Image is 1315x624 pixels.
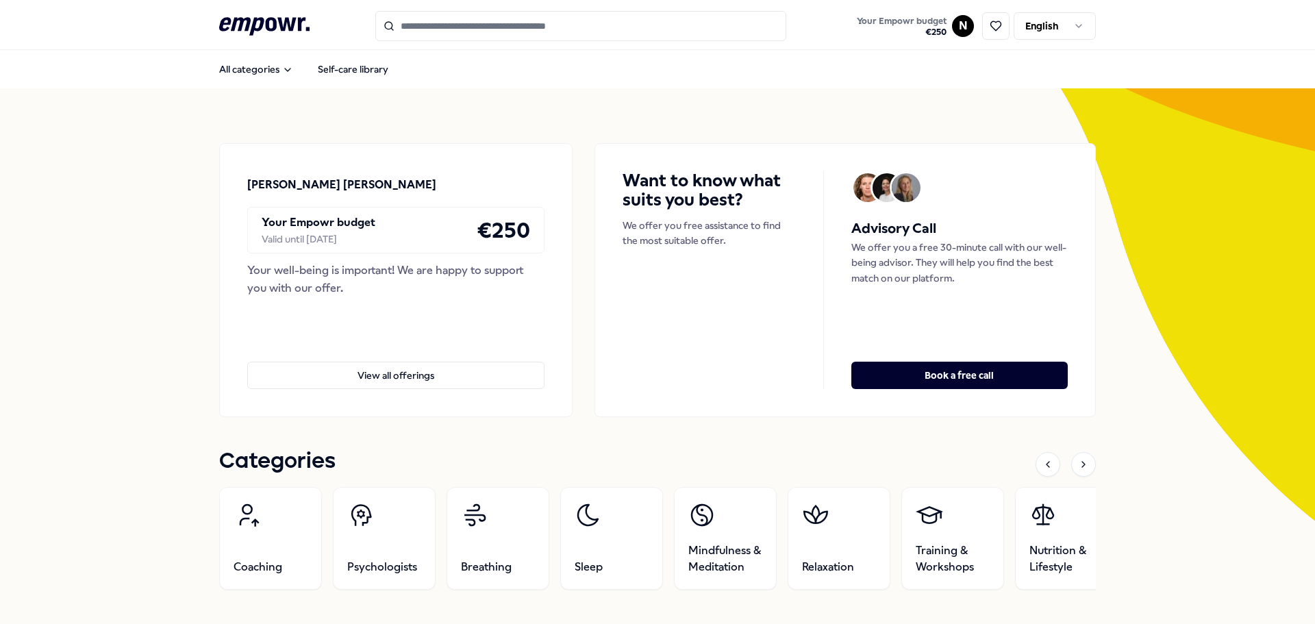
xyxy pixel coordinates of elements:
[375,11,786,41] input: Search for products, categories or subcategories
[1029,542,1103,575] span: Nutrition & Lifestyle
[247,262,544,297] div: Your well-being is important! We are happy to support you with our offer.
[623,218,796,249] p: We offer you free assistance to find the most suitable offer.
[461,559,512,575] span: Breathing
[688,542,762,575] span: Mindfulness & Meditation
[853,173,882,202] img: Avatar
[873,173,901,202] img: Avatar
[674,487,777,590] a: Mindfulness & Meditation
[247,362,544,389] button: View all offerings
[788,487,890,590] a: Relaxation
[262,214,375,232] p: Your Empowr budget
[802,559,854,575] span: Relaxation
[851,218,1068,240] h5: Advisory Call
[219,445,336,479] h1: Categories
[347,559,417,575] span: Psychologists
[477,213,530,247] h4: € 250
[892,173,920,202] img: Avatar
[851,12,952,40] a: Your Empowr budget€250
[447,487,549,590] a: Breathing
[851,240,1068,286] p: We offer you a free 30-minute call with our well-being advisor. They will help you find the best ...
[623,171,796,210] h4: Want to know what suits you best?
[307,55,399,83] a: Self-care library
[247,340,544,389] a: View all offerings
[575,559,603,575] span: Sleep
[901,487,1004,590] a: Training & Workshops
[857,27,947,38] span: € 250
[208,55,304,83] button: All categories
[333,487,436,590] a: Psychologists
[262,232,375,247] div: Valid until [DATE]
[247,176,436,194] p: [PERSON_NAME] [PERSON_NAME]
[208,55,399,83] nav: Main
[851,362,1068,389] button: Book a free call
[854,13,949,40] button: Your Empowr budget€250
[952,15,974,37] button: N
[857,16,947,27] span: Your Empowr budget
[234,559,282,575] span: Coaching
[1015,487,1118,590] a: Nutrition & Lifestyle
[560,487,663,590] a: Sleep
[219,487,322,590] a: Coaching
[916,542,990,575] span: Training & Workshops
